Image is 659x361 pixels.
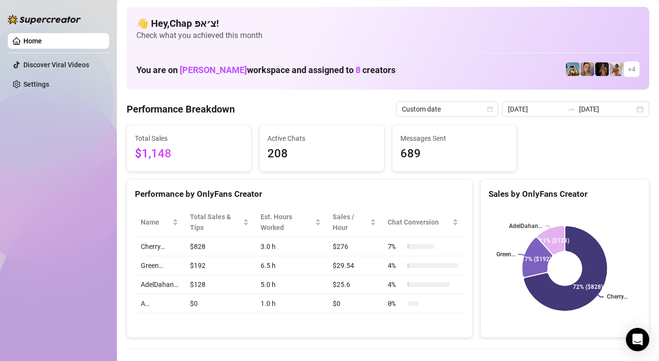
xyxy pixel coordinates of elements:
[255,256,327,275] td: 6.5 h
[496,251,515,258] text: Green…
[566,62,580,76] img: Babydanix
[333,211,368,233] span: Sales / Hour
[184,294,255,313] td: $0
[184,256,255,275] td: $192
[595,62,609,76] img: the_bohema
[487,106,493,112] span: calendar
[388,241,403,252] span: 7 %
[327,256,382,275] td: $29.54
[23,61,89,69] a: Discover Viral Videos
[180,65,247,75] span: [PERSON_NAME]
[382,208,464,237] th: Chat Conversion
[136,17,640,30] h4: 👋 Hey, Chap צ׳אפ !
[184,237,255,256] td: $828
[402,102,492,116] span: Custom date
[135,145,243,163] span: $1,148
[255,237,327,256] td: 3.0 h
[388,279,403,290] span: 4 %
[136,30,640,41] span: Check what you achieved this month
[327,208,382,237] th: Sales / Hour
[135,208,184,237] th: Name
[508,104,564,114] input: Start date
[267,133,376,144] span: Active Chats
[135,133,243,144] span: Total Sales
[184,208,255,237] th: Total Sales & Tips
[127,102,235,116] h4: Performance Breakdown
[400,145,508,163] span: 689
[135,237,184,256] td: Cherry…
[581,62,594,76] img: Cherry
[388,260,403,271] span: 4 %
[184,275,255,294] td: $128
[190,211,241,233] span: Total Sales & Tips
[135,188,464,201] div: Performance by OnlyFans Creator
[489,188,641,201] div: Sales by OnlyFans Creator
[567,105,575,113] span: to
[607,294,627,301] text: Cherry…
[261,211,313,233] div: Est. Hours Worked
[400,133,508,144] span: Messages Sent
[135,294,184,313] td: A…
[23,37,42,45] a: Home
[8,15,81,24] img: logo-BBDzfeDw.svg
[136,65,395,76] h1: You are on workspace and assigned to creators
[388,298,403,309] span: 0 %
[255,294,327,313] td: 1.0 h
[23,80,49,88] a: Settings
[135,275,184,294] td: AdelDahan…
[509,223,542,229] text: AdelDahan…
[327,237,382,256] td: $276
[567,105,575,113] span: swap-right
[579,104,635,114] input: End date
[626,328,649,351] div: Open Intercom Messenger
[327,275,382,294] td: $25.6
[327,294,382,313] td: $0
[388,217,451,228] span: Chat Conversion
[628,64,636,75] span: + 4
[255,275,327,294] td: 5.0 h
[610,62,623,76] img: Green
[141,217,170,228] span: Name
[356,65,360,75] span: 8
[267,145,376,163] span: 208
[135,256,184,275] td: Green…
